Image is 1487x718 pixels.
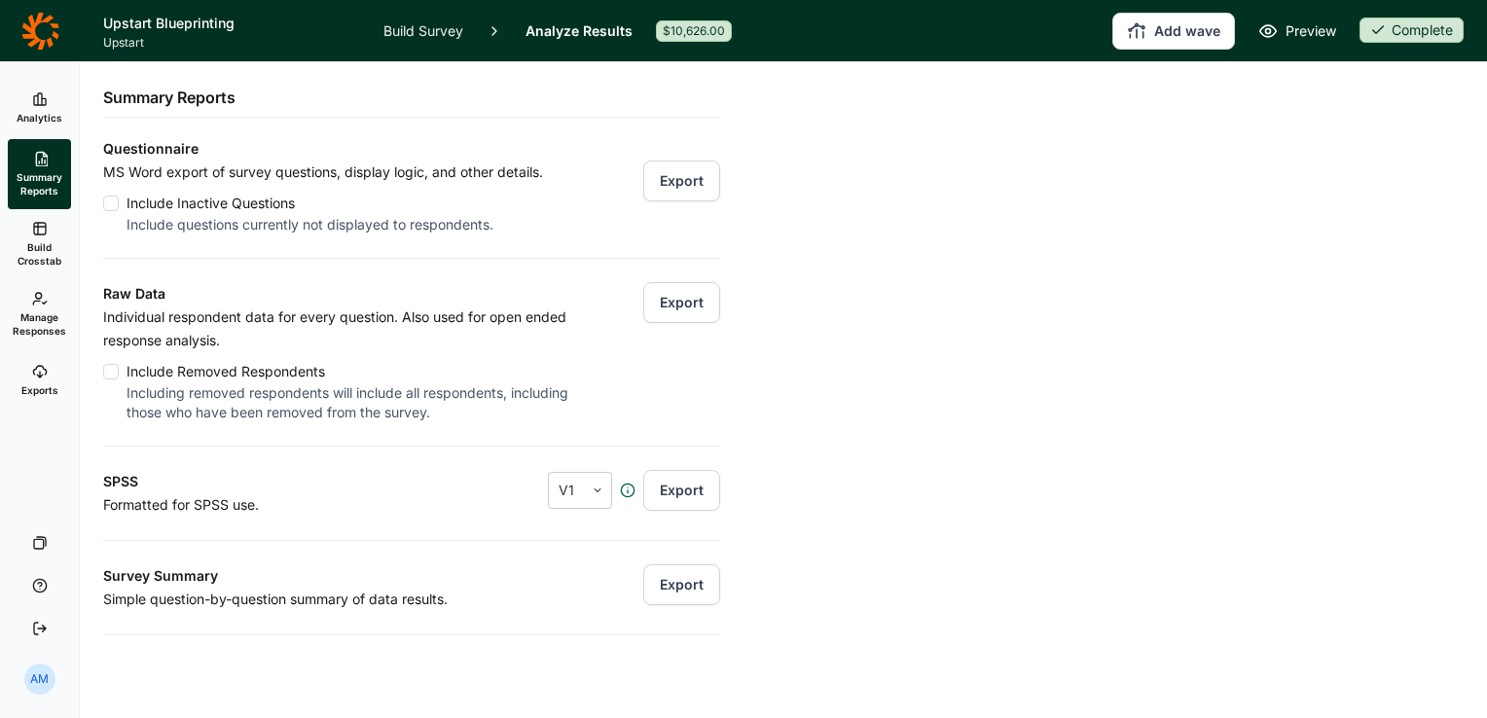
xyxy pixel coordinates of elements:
div: Include questions currently not displayed to respondents. [127,215,543,234]
span: Build Crosstab [16,240,63,268]
p: MS Word export of survey questions, display logic, and other details. [103,161,543,184]
a: Exports [8,349,71,412]
span: Exports [21,383,58,397]
button: Export [643,470,720,511]
span: Manage Responses [13,310,66,338]
a: Preview [1258,19,1336,43]
a: Analytics [8,77,71,139]
div: Include Removed Respondents [127,360,576,383]
h2: Summary Reports [103,86,236,109]
div: $10,626.00 [656,20,732,42]
h3: Survey Summary [103,564,599,588]
div: Including removed respondents will include all respondents, including those who have been removed... [127,383,576,422]
span: Analytics [17,111,62,125]
p: Individual respondent data for every question. Also used for open ended response analysis. [103,305,576,352]
span: Summary Reports [16,170,63,197]
h3: Raw Data [103,282,576,305]
p: Formatted for SPSS use. [103,493,444,517]
h1: Upstart Blueprinting [103,12,360,35]
span: Upstart [103,35,360,51]
button: Export [643,161,720,201]
h3: SPSS [103,470,444,493]
button: Complete [1360,18,1464,45]
a: Build Crosstab [8,209,71,279]
span: Preview [1286,19,1336,43]
a: Manage Responses [8,279,71,349]
button: Export [643,282,720,323]
h3: Questionnaire [103,137,720,161]
div: Include Inactive Questions [127,192,543,215]
p: Simple question-by-question summary of data results. [103,588,599,611]
div: Complete [1360,18,1464,43]
button: Export [643,564,720,605]
div: AM [24,664,55,695]
button: Add wave [1112,13,1235,50]
a: Summary Reports [8,139,71,209]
